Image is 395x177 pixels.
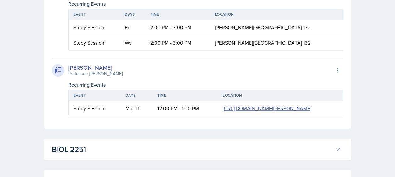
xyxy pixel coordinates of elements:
[120,9,145,20] th: Days
[68,81,343,88] div: Recurring Events
[120,90,152,101] th: Days
[52,144,332,155] h3: BIOL 2251
[68,71,123,77] div: Professor: [PERSON_NAME]
[152,101,218,116] td: 12:00 PM - 1:00 PM
[145,9,210,20] th: Time
[120,20,145,35] td: Fr
[74,39,115,46] div: Study Session
[152,90,218,101] th: Time
[223,105,311,112] a: [URL][DOMAIN_NAME][PERSON_NAME]
[120,35,145,50] td: We
[218,90,343,101] th: Location
[69,9,120,20] th: Event
[68,63,123,72] div: [PERSON_NAME]
[69,90,120,101] th: Event
[215,39,310,46] span: [PERSON_NAME][GEOGRAPHIC_DATA] 132
[215,24,310,31] span: [PERSON_NAME][GEOGRAPHIC_DATA] 132
[145,20,210,35] td: 2:00 PM - 3:00 PM
[51,142,342,156] button: BIOL 2251
[210,9,343,20] th: Location
[120,101,152,116] td: Mo, Th
[74,105,115,112] div: Study Session
[74,24,115,31] div: Study Session
[145,35,210,50] td: 2:00 PM - 3:00 PM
